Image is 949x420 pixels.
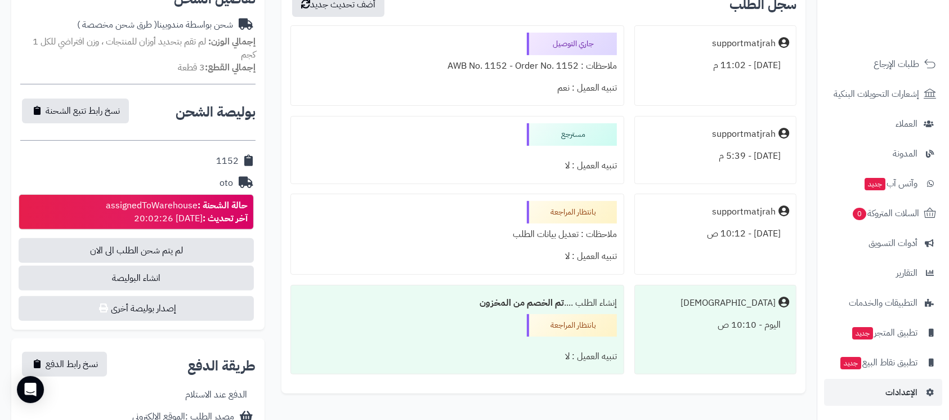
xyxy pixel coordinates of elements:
span: جديد [852,327,873,339]
a: وآتس آبجديد [824,170,942,197]
b: تم الخصم من المخزون [480,296,564,310]
a: إشعارات التحويلات البنكية [824,81,942,108]
span: أدوات التسويق [869,235,917,251]
div: [DEMOGRAPHIC_DATA] [681,297,776,310]
div: تنبيه العميل : لا [298,346,617,368]
span: جديد [840,357,861,369]
span: جديد [865,178,885,190]
span: السلات المتروكة [852,205,919,221]
span: ( طرق شحن مخصصة ) [77,18,157,32]
small: 3 قطعة [178,61,256,74]
a: العملاء [824,110,942,137]
div: إنشاء الطلب .... [298,292,617,314]
strong: إجمالي القطع: [205,61,256,74]
span: نسخ رابط الدفع [46,358,98,371]
div: supportmatjrah [712,128,776,141]
a: التقارير [824,260,942,287]
div: شحن بواسطة مندوبينا [77,19,233,32]
div: بانتظار المراجعة [527,201,617,224]
span: تطبيق نقاط البيع [839,355,917,370]
span: لم يتم شحن الطلب الى الان [19,238,254,263]
a: تطبيق نقاط البيعجديد [824,349,942,376]
div: الدفع عند الاستلام [185,388,247,401]
div: تنبيه العميل : لا [298,155,617,177]
button: نسخ رابط تتبع الشحنة [22,99,129,123]
div: Open Intercom Messenger [17,376,44,403]
a: السلات المتروكة0 [824,200,942,227]
div: ملاحظات : تعديل بيانات الطلب [298,224,617,245]
span: لم تقم بتحديد أوزان للمنتجات ، وزن افتراضي للكل 1 كجم [33,35,256,61]
span: انشاء البوليصة [19,266,254,291]
div: [DATE] - 10:12 ص [642,223,789,245]
div: supportmatjrah [712,37,776,50]
span: العملاء [896,116,917,132]
strong: حالة الشحنة : [198,199,248,212]
div: supportmatjrah [712,205,776,218]
span: التقارير [896,265,917,281]
div: assignedToWarehouse [DATE] 20:02:26 [106,199,248,225]
a: أدوات التسويق [824,230,942,257]
img: logo-2.png [872,28,938,52]
a: الإعدادات [824,379,942,406]
div: تنبيه العميل : لا [298,245,617,267]
span: المدونة [893,146,917,162]
span: التطبيقات والخدمات [849,295,917,311]
button: نسخ رابط الدفع [22,352,107,377]
strong: آخر تحديث : [203,212,248,225]
span: طلبات الإرجاع [874,56,919,72]
div: 1152 [216,155,239,168]
strong: إجمالي الوزن: [208,35,256,48]
a: التطبيقات والخدمات [824,289,942,316]
span: وآتس آب [863,176,917,191]
div: [DATE] - 5:39 م [642,145,789,167]
span: نسخ رابط تتبع الشحنة [46,104,120,118]
span: 0 [853,208,866,220]
span: إشعارات التحويلات البنكية [834,86,919,102]
div: اليوم - 10:10 ص [642,314,789,336]
a: تطبيق المتجرجديد [824,319,942,346]
span: الإعدادات [885,385,917,400]
a: المدونة [824,140,942,167]
h2: طريقة الدفع [187,359,256,373]
a: طلبات الإرجاع [824,51,942,78]
div: جاري التوصيل [527,33,617,55]
button: إصدار بوليصة أخرى [19,296,254,321]
h2: بوليصة الشحن [176,105,256,119]
div: بانتظار المراجعة [527,314,617,337]
div: مسترجع [527,123,617,146]
div: [DATE] - 11:02 م [642,55,789,77]
div: تنبيه العميل : نعم [298,77,617,99]
div: ملاحظات : AWB No. 1152 - Order No. 1152 [298,55,617,77]
span: تطبيق المتجر [851,325,917,341]
div: oto [220,177,233,190]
